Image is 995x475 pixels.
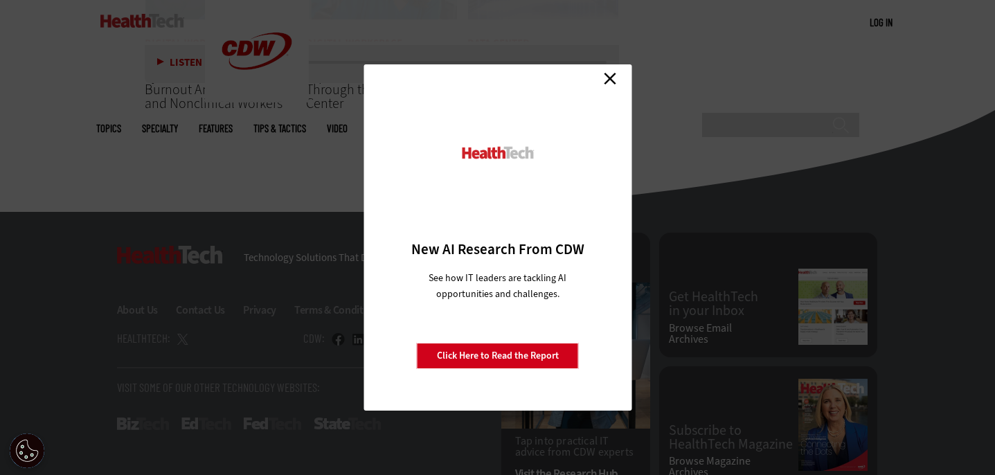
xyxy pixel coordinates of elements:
a: Close [600,68,620,89]
img: HealthTech_0.png [460,145,535,160]
h3: New AI Research From CDW [388,240,607,259]
button: Open Preferences [10,433,44,468]
div: Cookie Settings [10,433,44,468]
p: See how IT leaders are tackling AI opportunities and challenges. [412,270,583,302]
a: Click Here to Read the Report [417,343,579,369]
